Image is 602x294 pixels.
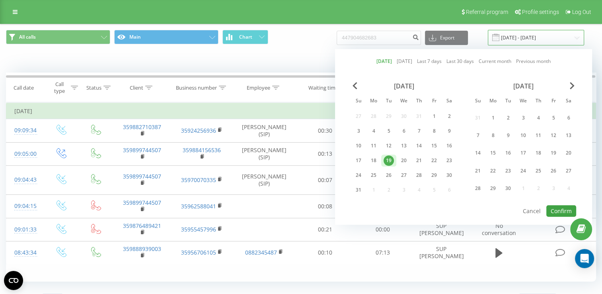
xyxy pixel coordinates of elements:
[473,166,483,176] div: 21
[86,84,101,91] div: Status
[366,155,381,167] div: Mon Aug 18, 2025
[488,130,498,141] div: 8
[429,141,439,151] div: 15
[368,170,379,180] div: 25
[487,96,499,108] abbr: Monday
[368,126,379,136] div: 4
[181,202,216,210] a: 35962588041
[351,155,366,167] div: Sun Aug 17, 2025
[366,125,381,137] div: Mon Aug 4, 2025
[546,110,561,125] div: Fri Sep 5, 2025
[563,96,575,108] abbr: Saturday
[548,113,559,123] div: 5
[444,111,454,122] div: 2
[470,146,485,161] div: Sun Sep 14, 2025
[397,58,412,65] a: [DATE]
[575,249,594,268] div: Open Intercom Messenger
[470,163,485,178] div: Sun Sep 21, 2025
[546,128,561,143] div: Fri Sep 12, 2025
[353,185,364,195] div: 31
[14,198,35,214] div: 09:04:15
[466,9,508,15] span: Referral program
[4,271,23,290] button: Open CMP widget
[533,148,544,159] div: 18
[501,146,516,161] div: Tue Sep 16, 2025
[548,130,559,141] div: 12
[472,96,484,108] abbr: Sunday
[444,170,454,180] div: 30
[130,84,143,91] div: Client
[572,9,591,15] span: Log Out
[411,155,427,167] div: Thu Aug 21, 2025
[398,96,410,108] abbr: Wednesday
[14,146,35,162] div: 09:05:00
[563,130,574,141] div: 13
[516,146,531,161] div: Wed Sep 17, 2025
[411,125,427,137] div: Thu Aug 7, 2025
[518,166,528,176] div: 24
[383,96,395,108] abbr: Tuesday
[501,163,516,178] div: Tue Sep 23, 2025
[518,113,528,123] div: 3
[488,113,498,123] div: 1
[502,96,514,108] abbr: Tuesday
[488,166,498,176] div: 22
[443,96,455,108] abbr: Saturday
[503,113,513,123] div: 2
[561,163,576,178] div: Sat Sep 27, 2025
[351,169,366,181] div: Sun Aug 24, 2025
[384,155,394,166] div: 19
[366,140,381,152] div: Mon Aug 11, 2025
[14,84,34,91] div: Call date
[485,181,501,196] div: Mon Sep 29, 2025
[429,111,439,122] div: 1
[563,148,574,159] div: 20
[482,222,516,237] span: No conversation
[381,125,396,137] div: Tue Aug 5, 2025
[501,110,516,125] div: Tue Sep 2, 2025
[381,155,396,167] div: Tue Aug 19, 2025
[473,130,483,141] div: 7
[381,169,396,181] div: Tue Aug 26, 2025
[414,170,424,180] div: 28
[14,123,35,138] div: 09:09:34
[488,183,498,194] div: 29
[123,245,161,253] a: 359888939003
[414,155,424,166] div: 21
[503,183,513,194] div: 30
[547,96,559,108] abbr: Friday
[414,126,424,136] div: 7
[123,123,161,131] a: 359882710387
[232,142,296,165] td: [PERSON_NAME] (SIP)
[533,130,544,141] div: 11
[19,34,36,40] span: All calls
[239,34,252,40] span: Chart
[353,170,364,180] div: 24
[176,84,217,91] div: Business number
[470,128,485,143] div: Sun Sep 7, 2025
[6,103,596,119] td: [DATE]
[518,130,528,141] div: 10
[181,176,216,184] a: 35970070335
[546,163,561,178] div: Fri Sep 26, 2025
[414,141,424,151] div: 14
[376,58,392,65] a: [DATE]
[384,170,394,180] div: 26
[222,30,268,44] button: Chart
[353,155,364,166] div: 17
[427,110,442,122] div: Fri Aug 1, 2025
[411,140,427,152] div: Thu Aug 14, 2025
[501,128,516,143] div: Tue Sep 9, 2025
[368,155,379,166] div: 18
[503,166,513,176] div: 23
[446,58,474,65] a: Last 30 days
[181,127,216,134] a: 35924256936
[114,30,218,44] button: Main
[6,30,110,44] button: All calls
[123,146,161,154] a: 359899744507
[473,183,483,194] div: 28
[181,249,216,256] a: 35956706105
[396,155,411,167] div: Wed Aug 20, 2025
[381,140,396,152] div: Tue Aug 12, 2025
[488,148,498,159] div: 15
